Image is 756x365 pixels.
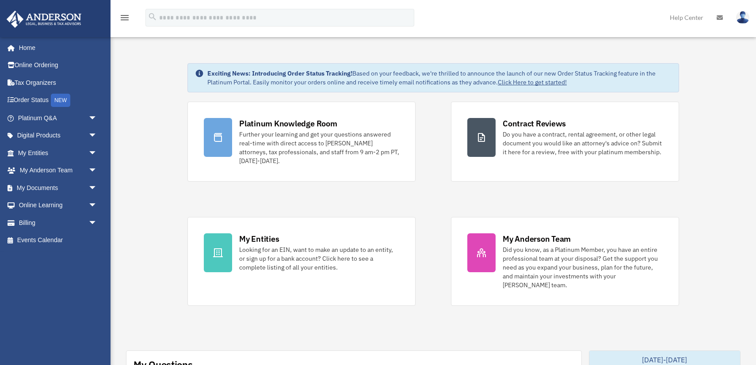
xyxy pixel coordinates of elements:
[451,217,679,306] a: My Anderson Team Did you know, as a Platinum Member, you have an entire professional team at your...
[736,11,749,24] img: User Pic
[6,232,111,249] a: Events Calendar
[239,118,337,129] div: Platinum Knowledge Room
[88,162,106,180] span: arrow_drop_down
[187,217,416,306] a: My Entities Looking for an EIN, want to make an update to an entity, or sign up for a bank accoun...
[6,74,111,91] a: Tax Organizers
[207,69,352,77] strong: Exciting News: Introducing Order Status Tracking!
[503,245,663,289] div: Did you know, as a Platinum Member, you have an entire professional team at your disposal? Get th...
[148,12,157,22] i: search
[239,245,399,272] div: Looking for an EIN, want to make an update to an entity, or sign up for a bank account? Click her...
[88,127,106,145] span: arrow_drop_down
[6,127,111,144] a: Digital Productsarrow_drop_down
[239,233,279,244] div: My Entities
[6,179,111,197] a: My Documentsarrow_drop_down
[119,12,130,23] i: menu
[119,15,130,23] a: menu
[6,214,111,232] a: Billingarrow_drop_down
[88,197,106,215] span: arrow_drop_down
[503,233,571,244] div: My Anderson Team
[88,109,106,127] span: arrow_drop_down
[6,197,111,214] a: Online Learningarrow_drop_down
[239,130,399,165] div: Further your learning and get your questions answered real-time with direct access to [PERSON_NAM...
[503,130,663,156] div: Do you have a contract, rental agreement, or other legal document you would like an attorney's ad...
[207,69,672,87] div: Based on your feedback, we're thrilled to announce the launch of our new Order Status Tracking fe...
[88,144,106,162] span: arrow_drop_down
[187,102,416,182] a: Platinum Knowledge Room Further your learning and get your questions answered real-time with dire...
[88,179,106,197] span: arrow_drop_down
[6,144,111,162] a: My Entitiesarrow_drop_down
[6,109,111,127] a: Platinum Q&Aarrow_drop_down
[498,78,567,86] a: Click Here to get started!
[88,214,106,232] span: arrow_drop_down
[6,91,111,110] a: Order StatusNEW
[4,11,84,28] img: Anderson Advisors Platinum Portal
[6,39,106,57] a: Home
[6,162,111,179] a: My Anderson Teamarrow_drop_down
[503,118,566,129] div: Contract Reviews
[451,102,679,182] a: Contract Reviews Do you have a contract, rental agreement, or other legal document you would like...
[6,57,111,74] a: Online Ordering
[51,94,70,107] div: NEW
